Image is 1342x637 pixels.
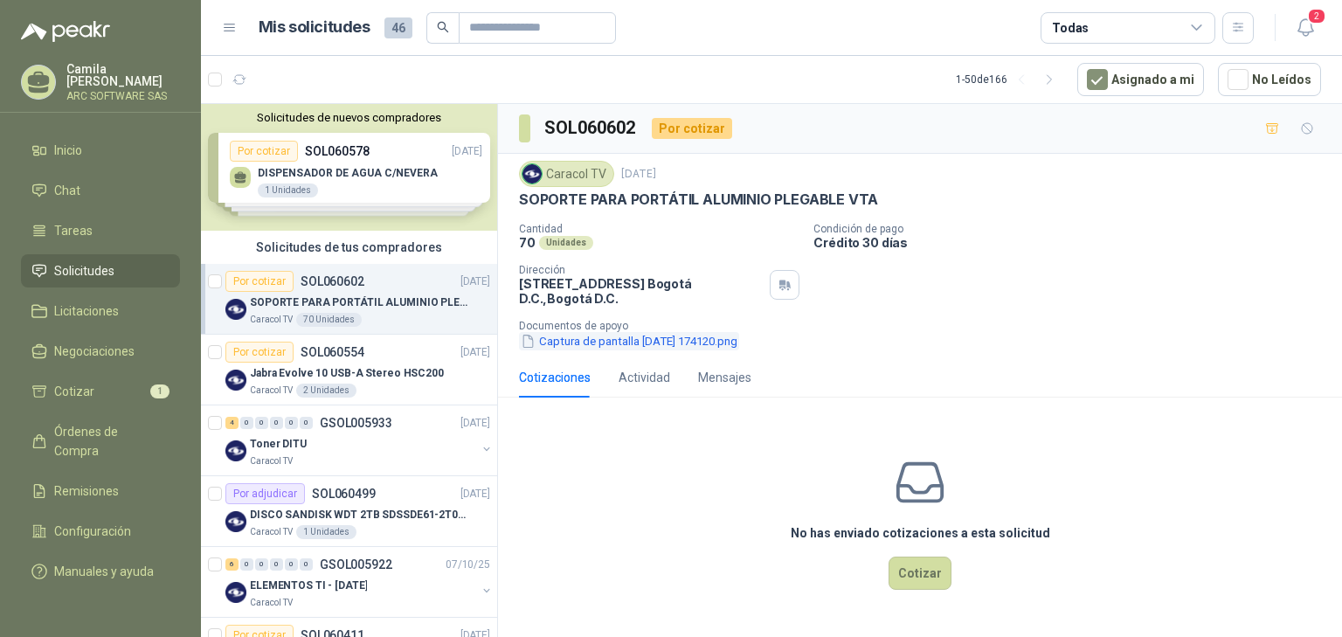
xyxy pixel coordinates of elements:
h3: SOL060602 [544,114,638,142]
div: 70 Unidades [296,313,362,327]
span: Cotizar [54,382,94,401]
button: Captura de pantalla [DATE] 174120.png [519,332,739,350]
span: Órdenes de Compra [54,422,163,460]
div: 0 [240,558,253,571]
p: 70 [519,235,536,250]
div: 0 [240,417,253,429]
button: No Leídos [1218,63,1321,96]
p: [DATE] [460,415,490,432]
span: search [437,21,449,33]
div: Por cotizar [225,342,294,363]
a: Negociaciones [21,335,180,368]
p: Cantidad [519,223,799,235]
img: Logo peakr [21,21,110,42]
img: Company Logo [225,299,246,320]
div: 4 [225,417,239,429]
p: [STREET_ADDRESS] Bogotá D.C. , Bogotá D.C. [519,276,763,306]
div: 2 Unidades [296,384,356,398]
a: Licitaciones [21,294,180,328]
span: Manuales y ayuda [54,562,154,581]
p: Camila [PERSON_NAME] [66,63,180,87]
div: 0 [300,417,313,429]
div: 0 [300,558,313,571]
p: GSOL005933 [320,417,392,429]
p: DISCO SANDISK WDT 2TB SDSSDE61-2T00-G25 [250,507,467,523]
span: Negociaciones [54,342,135,361]
button: Cotizar [889,557,951,590]
span: Remisiones [54,481,119,501]
a: Solicitudes [21,254,180,287]
div: 0 [255,558,268,571]
span: 1 [150,384,169,398]
a: Inicio [21,134,180,167]
div: Por cotizar [652,118,732,139]
span: 46 [384,17,412,38]
button: 2 [1290,12,1321,44]
a: Cotizar1 [21,375,180,408]
span: Chat [54,181,80,200]
div: 0 [255,417,268,429]
div: 6 [225,558,239,571]
p: Crédito 30 días [813,235,1335,250]
span: Configuración [54,522,131,541]
img: Company Logo [225,511,246,532]
p: [DATE] [460,273,490,290]
a: Por cotizarSOL060554[DATE] Company LogoJabra Evolve 10 USB-A Stereo HSC200Caracol TV2 Unidades [201,335,497,405]
div: Todas [1052,18,1089,38]
p: Caracol TV [250,596,293,610]
div: 0 [270,417,283,429]
p: SOL060602 [301,275,364,287]
div: Por cotizar [225,271,294,292]
div: 0 [285,417,298,429]
p: Toner DITU [250,436,307,453]
div: Mensajes [698,368,751,387]
p: SOPORTE PARA PORTÁTIL ALUMINIO PLEGABLE VTA [250,294,467,311]
a: Remisiones [21,474,180,508]
span: Solicitudes [54,261,114,280]
p: 07/10/25 [446,557,490,573]
a: Manuales y ayuda [21,555,180,588]
p: Documentos de apoyo [519,320,1335,332]
p: SOL060554 [301,346,364,358]
a: 6 0 0 0 0 0 GSOL00592207/10/25 Company LogoELEMENTOS TI - [DATE]Caracol TV [225,554,494,610]
span: Tareas [54,221,93,240]
div: Unidades [539,236,593,250]
p: ELEMENTOS TI - [DATE] [250,578,367,594]
p: Caracol TV [250,525,293,539]
p: [DATE] [621,166,656,183]
img: Company Logo [225,582,246,603]
div: 1 - 50 de 166 [956,66,1063,93]
div: Solicitudes de nuevos compradoresPor cotizarSOL060578[DATE] DISPENSADOR DE AGUA C/NEVERA1 Unidade... [201,104,497,231]
a: Configuración [21,515,180,548]
button: Solicitudes de nuevos compradores [208,111,490,124]
h1: Mis solicitudes [259,15,370,40]
p: Caracol TV [250,384,293,398]
div: Solicitudes de tus compradores [201,231,497,264]
a: Chat [21,174,180,207]
div: 0 [270,558,283,571]
img: Company Logo [225,370,246,391]
div: Cotizaciones [519,368,591,387]
p: ARC SOFTWARE SAS [66,91,180,101]
p: Caracol TV [250,454,293,468]
div: Por adjudicar [225,483,305,504]
p: Condición de pago [813,223,1335,235]
a: 4 0 0 0 0 0 GSOL005933[DATE] Company LogoToner DITUCaracol TV [225,412,494,468]
p: Jabra Evolve 10 USB-A Stereo HSC200 [250,365,444,382]
a: Órdenes de Compra [21,415,180,467]
img: Company Logo [522,164,542,183]
button: Asignado a mi [1077,63,1204,96]
a: Por cotizarSOL060602[DATE] Company LogoSOPORTE PARA PORTÁTIL ALUMINIO PLEGABLE VTACaracol TV70 Un... [201,264,497,335]
p: GSOL005922 [320,558,392,571]
p: Dirección [519,264,763,276]
p: [DATE] [460,344,490,361]
span: 2 [1307,8,1326,24]
div: 0 [285,558,298,571]
span: Inicio [54,141,82,160]
p: SOL060499 [312,488,376,500]
span: Licitaciones [54,301,119,321]
p: [DATE] [460,486,490,502]
a: Tareas [21,214,180,247]
h3: No has enviado cotizaciones a esta solicitud [791,523,1050,543]
img: Company Logo [225,440,246,461]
